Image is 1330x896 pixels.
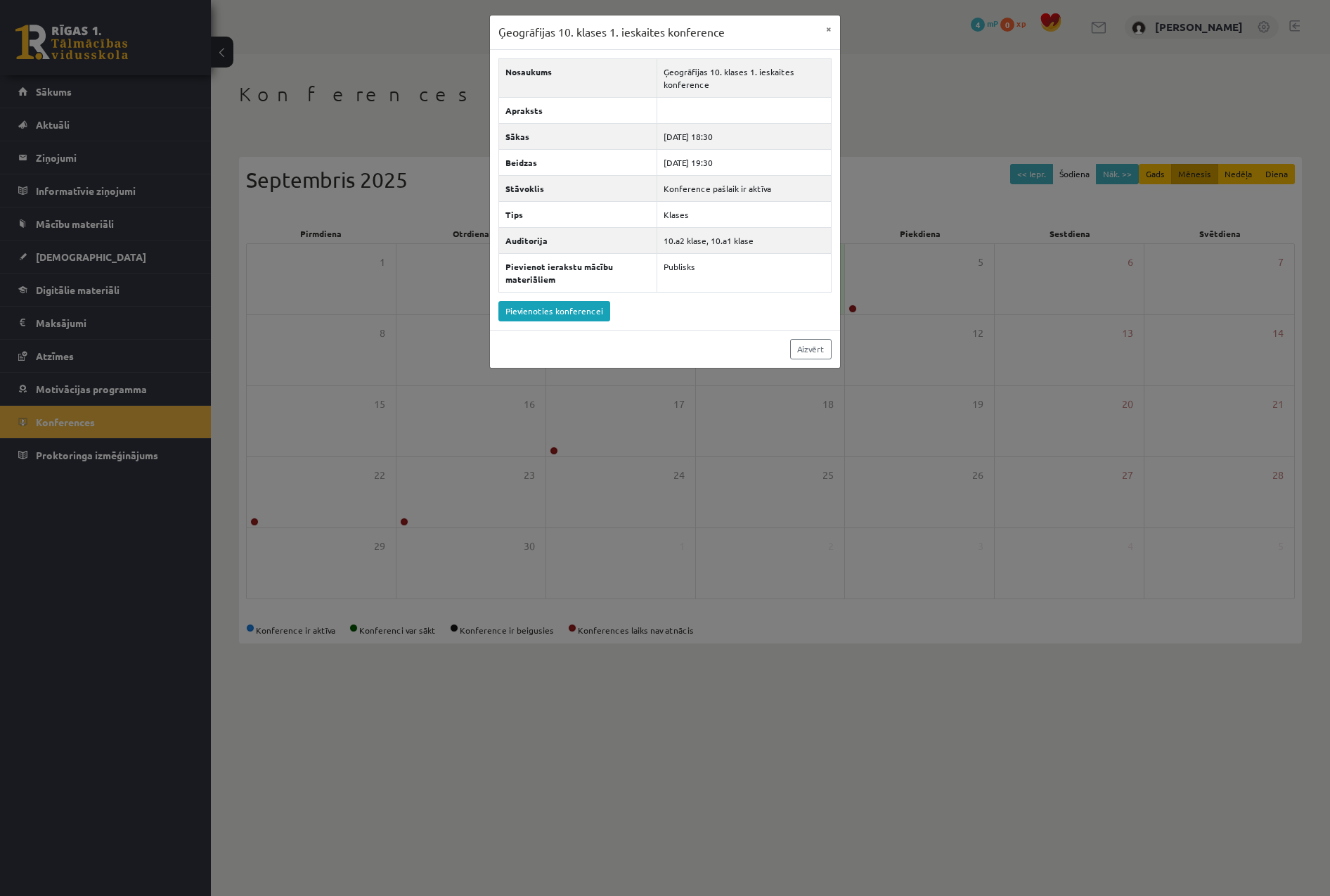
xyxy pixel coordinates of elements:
a: Aizvērt [790,339,832,359]
th: Nosaukums [499,58,657,97]
th: Stāvoklis [499,175,657,201]
button: × [818,15,840,42]
td: Ģeogrāfijas 10. klases 1. ieskaites konference [657,58,832,97]
td: Klases [657,201,832,227]
td: Konference pašlaik ir aktīva [657,175,832,201]
th: Sākas [499,123,657,149]
th: Pievienot ierakstu mācību materiāliem [499,253,657,292]
td: 10.a2 klase, 10.a1 klase [657,227,832,253]
th: Beidzas [499,149,657,175]
td: Publisks [657,253,832,292]
th: Apraksts [499,97,657,123]
td: [DATE] 18:30 [657,123,832,149]
th: Tips [499,201,657,227]
th: Auditorija [499,227,657,253]
td: [DATE] 19:30 [657,149,832,175]
a: Pievienoties konferencei [498,301,610,321]
h3: Ģeogrāfijas 10. klases 1. ieskaites konference [498,24,725,41]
